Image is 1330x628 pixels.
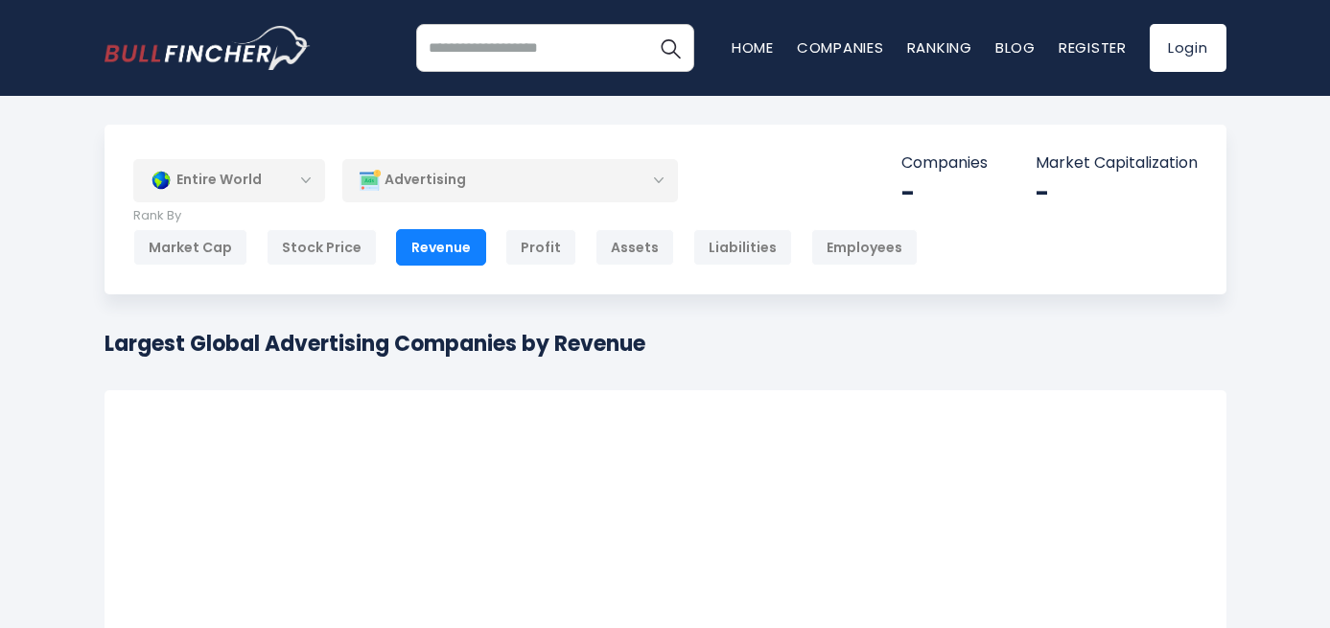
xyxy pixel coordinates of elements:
[505,229,576,266] div: Profit
[732,37,774,58] a: Home
[133,229,247,266] div: Market Cap
[1150,24,1226,72] a: Login
[907,37,972,58] a: Ranking
[133,208,918,224] p: Rank By
[133,158,325,202] div: Entire World
[1036,178,1198,208] div: -
[901,178,988,208] div: -
[267,229,377,266] div: Stock Price
[901,153,988,174] p: Companies
[995,37,1036,58] a: Blog
[105,328,645,360] h1: Largest Global Advertising Companies by Revenue
[105,26,311,70] img: bullfincher logo
[646,24,694,72] button: Search
[693,229,792,266] div: Liabilities
[797,37,884,58] a: Companies
[595,229,674,266] div: Assets
[396,229,486,266] div: Revenue
[811,229,918,266] div: Employees
[342,158,678,202] div: Advertising
[105,26,311,70] a: Go to homepage
[1059,37,1127,58] a: Register
[1036,153,1198,174] p: Market Capitalization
